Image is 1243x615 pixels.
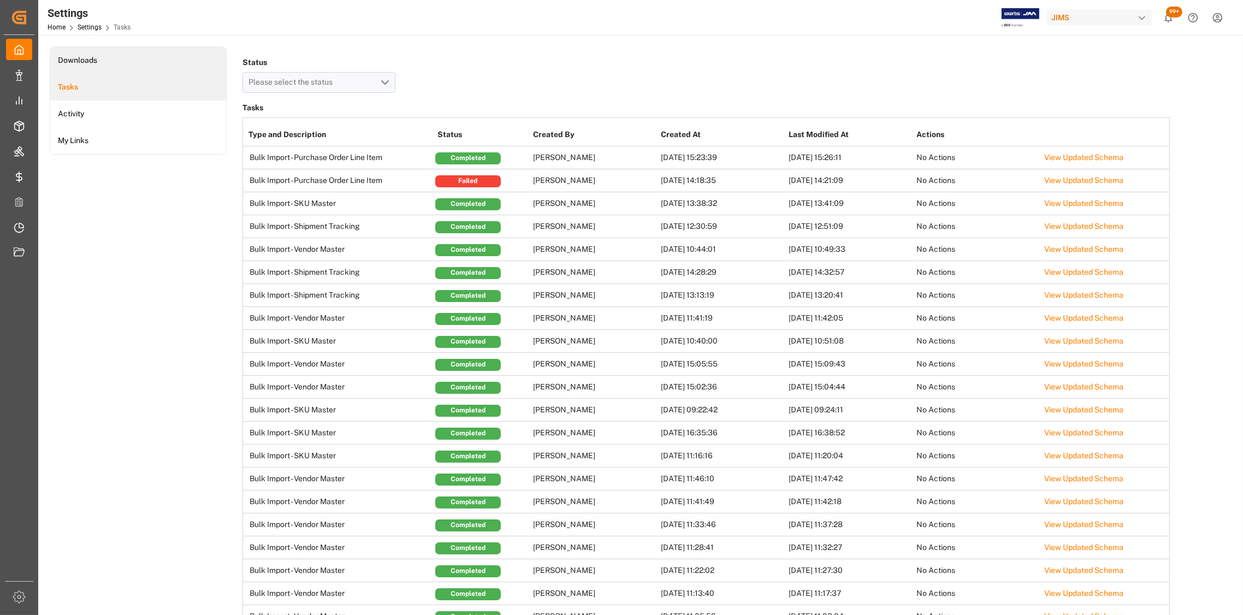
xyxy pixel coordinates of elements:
div: Completed [435,152,501,164]
td: [DATE] 09:22:42 [658,399,786,422]
td: [DATE] 11:20:04 [786,445,914,468]
td: Bulk Import - SKU Master [243,192,435,215]
a: View Updated Schema [1044,176,1123,185]
th: Status [435,123,530,146]
div: Completed [435,405,501,417]
td: Bulk Import - Vendor Master [243,353,435,376]
span: No Actions [916,359,955,368]
td: [DATE] 10:40:00 [658,330,786,353]
div: Settings [48,5,131,21]
td: Bulk Import - Vendor Master [243,376,435,399]
td: [DATE] 11:17:37 [786,582,914,605]
td: Bulk Import - Vendor Master [243,468,435,490]
td: [PERSON_NAME] [530,261,658,284]
td: [DATE] 16:38:52 [786,422,914,445]
a: View Updated Schema [1044,153,1123,162]
div: Completed [435,221,501,233]
td: [PERSON_NAME] [530,353,658,376]
div: Completed [435,359,501,371]
td: Bulk Import - Vendor Master [243,582,435,605]
td: Bulk Import - Shipment Tracking [243,284,435,307]
div: JIMS [1047,10,1152,26]
a: View Updated Schema [1044,382,1123,391]
a: View Updated Schema [1044,566,1123,575]
span: Please select the status [249,78,339,86]
div: Completed [435,267,501,279]
a: View Updated Schema [1044,336,1123,345]
td: [PERSON_NAME] [530,146,658,169]
td: [DATE] 11:16:16 [658,445,786,468]
td: [DATE] 11:41:19 [658,307,786,330]
span: No Actions [916,291,955,299]
div: Completed [435,565,501,577]
div: Completed [435,313,501,325]
td: [DATE] 11:22:02 [658,559,786,582]
td: [DATE] 13:20:41 [786,284,914,307]
a: Home [48,23,66,31]
td: [PERSON_NAME] [530,513,658,536]
a: View Updated Schema [1044,291,1123,299]
div: Completed [435,336,501,348]
span: No Actions [916,451,955,460]
div: Completed [435,244,501,256]
span: No Actions [916,153,955,162]
a: View Updated Schema [1044,451,1123,460]
a: Settings [78,23,102,31]
a: View Updated Schema [1044,520,1123,529]
span: No Actions [916,336,955,345]
td: [DATE] 11:28:41 [658,536,786,559]
a: View Updated Schema [1044,589,1123,598]
td: [DATE] 11:42:18 [786,490,914,513]
div: Completed [435,588,501,600]
td: Bulk Import - SKU Master [243,399,435,422]
a: View Updated Schema [1044,543,1123,552]
div: Completed [435,474,501,486]
td: [DATE] 11:42:05 [786,307,914,330]
span: No Actions [916,543,955,552]
td: [DATE] 11:27:30 [786,559,914,582]
div: Completed [435,428,501,440]
td: [PERSON_NAME] [530,376,658,399]
td: [PERSON_NAME] [530,330,658,353]
span: No Actions [916,405,955,414]
td: Bulk Import - Shipment Tracking [243,261,435,284]
td: [DATE] 15:05:55 [658,353,786,376]
a: View Updated Schema [1044,405,1123,414]
td: [PERSON_NAME] [530,445,658,468]
th: Last Modified At [786,123,914,146]
span: No Actions [916,497,955,506]
td: Bulk Import - SKU Master [243,330,435,353]
td: Bulk Import - Vendor Master [243,559,435,582]
td: [DATE] 14:28:29 [658,261,786,284]
span: No Actions [916,222,955,230]
td: [DATE] 12:51:09 [786,215,914,238]
span: 99+ [1166,7,1182,17]
li: Tasks [50,74,226,100]
td: Bulk Import - Vendor Master [243,238,435,261]
img: Exertis%20JAM%20-%20Email%20Logo.jpg_1722504956.jpg [1002,8,1039,27]
td: [DATE] 15:04:44 [786,376,914,399]
span: No Actions [916,314,955,322]
td: Bulk Import - Purchase Order Line Item [243,169,435,192]
td: [PERSON_NAME] [530,215,658,238]
a: View Updated Schema [1044,428,1123,437]
td: [DATE] 15:02:36 [658,376,786,399]
td: [DATE] 13:38:32 [658,192,786,215]
td: [DATE] 15:23:39 [658,146,786,169]
div: Completed [435,542,501,554]
button: JIMS [1047,7,1156,28]
span: No Actions [916,520,955,529]
td: [PERSON_NAME] [530,559,658,582]
td: [DATE] 10:51:08 [786,330,914,353]
td: [DATE] 13:41:09 [786,192,914,215]
button: Help Center [1181,5,1205,30]
a: View Updated Schema [1044,359,1123,368]
div: Completed [435,198,501,210]
div: Completed [435,451,501,463]
a: View Updated Schema [1044,497,1123,506]
th: Created By [530,123,658,146]
td: [PERSON_NAME] [530,468,658,490]
td: Bulk Import - Vendor Master [243,307,435,330]
a: Downloads [50,47,226,74]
